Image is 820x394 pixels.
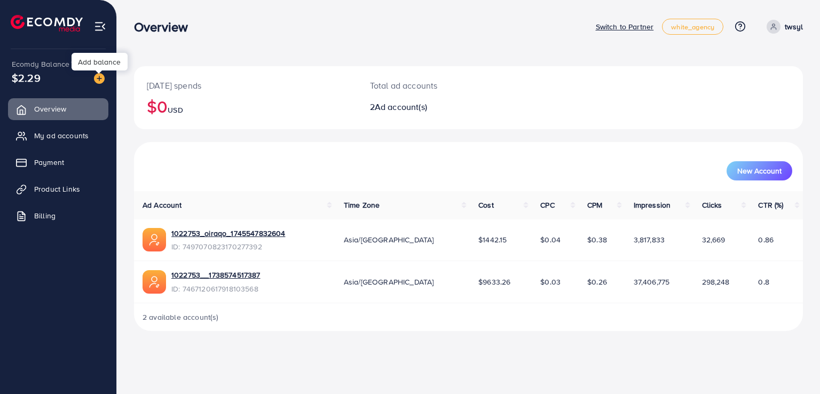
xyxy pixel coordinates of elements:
a: 1022753__1738574517387 [171,270,261,280]
a: twsyl [762,20,803,34]
span: CPM [587,200,602,210]
img: ic-ads-acc.e4c84228.svg [143,228,166,251]
a: white_agency [662,19,723,35]
img: logo [11,15,83,31]
h2: $0 [147,96,344,116]
p: twsyl [785,20,803,33]
img: ic-ads-acc.e4c84228.svg [143,270,166,294]
span: Payment [34,157,64,168]
span: 32,669 [702,234,726,245]
span: 2 available account(s) [143,312,219,322]
span: Impression [634,200,671,210]
span: $2.29 [12,70,41,85]
iframe: Chat [775,346,812,386]
a: My ad accounts [8,125,108,146]
span: New Account [737,167,782,175]
p: [DATE] spends [147,79,344,92]
span: $0.03 [540,277,561,287]
p: Total ad accounts [370,79,511,92]
span: Time Zone [344,200,380,210]
span: 0.8 [758,277,769,287]
span: Asia/[GEOGRAPHIC_DATA] [344,277,434,287]
span: 298,248 [702,277,730,287]
span: Ecomdy Balance [12,59,69,69]
span: Ad account(s) [375,101,427,113]
span: CPC [540,200,554,210]
span: ID: 7467120617918103568 [171,283,261,294]
img: menu [94,20,106,33]
div: Add balance [72,53,128,70]
a: Billing [8,205,108,226]
span: Asia/[GEOGRAPHIC_DATA] [344,234,434,245]
h2: 2 [370,102,511,112]
span: $0.38 [587,234,607,245]
span: $9633.26 [478,277,510,287]
img: image [94,73,105,84]
span: white_agency [671,23,714,30]
span: $0.26 [587,277,607,287]
span: My ad accounts [34,130,89,141]
span: ID: 7497070823170277392 [171,241,285,252]
span: Cost [478,200,494,210]
span: CTR (%) [758,200,783,210]
span: Clicks [702,200,722,210]
a: Product Links [8,178,108,200]
span: Ad Account [143,200,182,210]
p: Switch to Partner [596,20,654,33]
a: Payment [8,152,108,173]
span: USD [168,105,183,115]
a: Overview [8,98,108,120]
span: 0.86 [758,234,774,245]
span: 37,406,775 [634,277,670,287]
span: Billing [34,210,56,221]
button: New Account [727,161,792,180]
span: 3,817,833 [634,234,665,245]
span: $0.04 [540,234,561,245]
span: Product Links [34,184,80,194]
h3: Overview [134,19,196,35]
span: Overview [34,104,66,114]
span: $1442.15 [478,234,507,245]
a: 1022753_oiraqo_1745547832604 [171,228,285,239]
